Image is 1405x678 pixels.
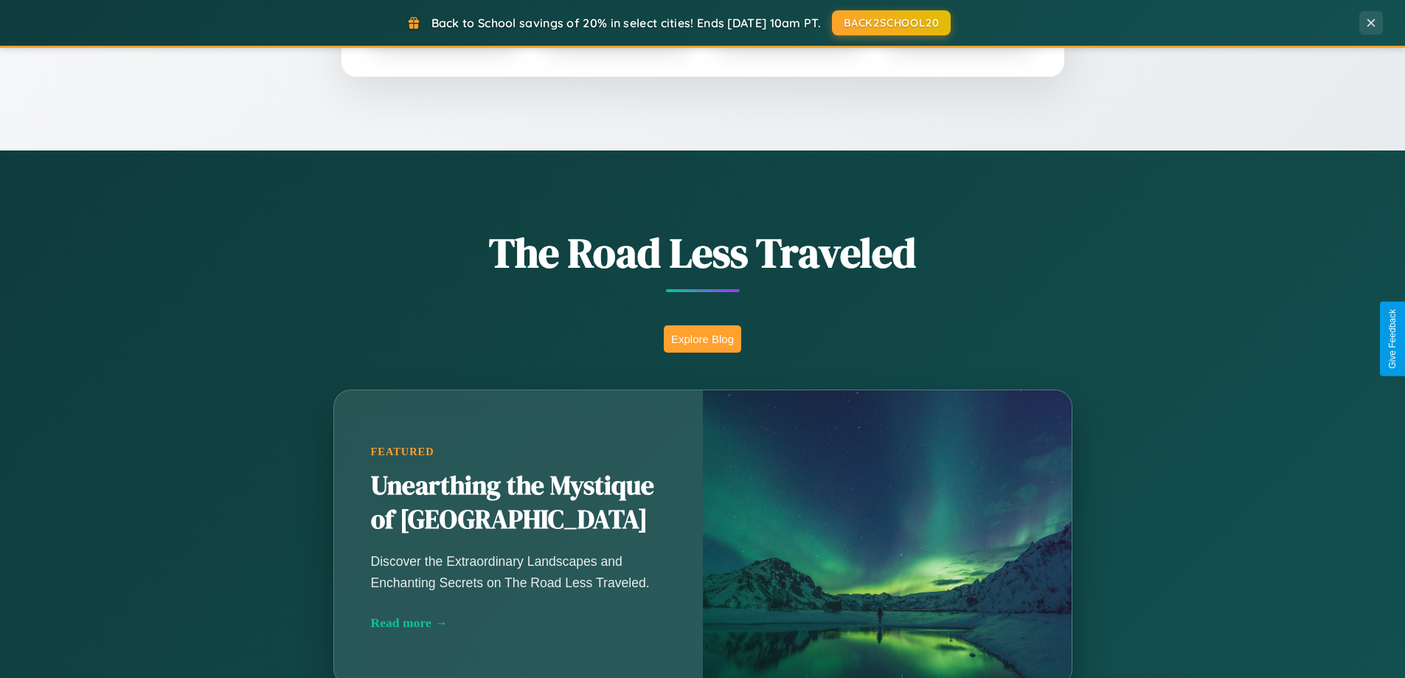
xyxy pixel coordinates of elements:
[431,15,821,30] span: Back to School savings of 20% in select cities! Ends [DATE] 10am PT.
[664,325,741,353] button: Explore Blog
[1387,309,1398,369] div: Give Feedback
[371,615,666,631] div: Read more →
[260,224,1145,281] h1: The Road Less Traveled
[371,446,666,458] div: Featured
[371,551,666,592] p: Discover the Extraordinary Landscapes and Enchanting Secrets on The Road Less Traveled.
[371,469,666,537] h2: Unearthing the Mystique of [GEOGRAPHIC_DATA]
[832,10,951,35] button: BACK2SCHOOL20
